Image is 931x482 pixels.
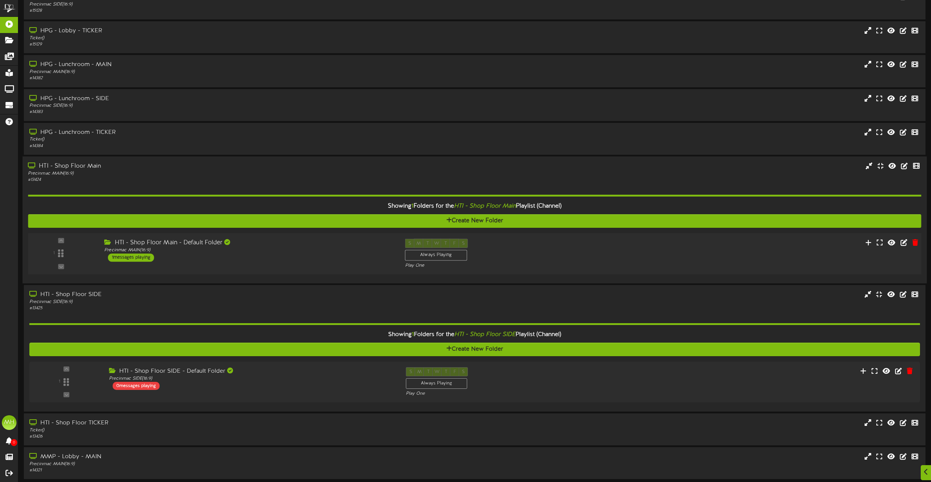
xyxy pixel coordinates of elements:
div: Play One [405,262,619,269]
div: HTI - Shop Floor Main - Default Folder [104,238,394,247]
div: Precinmac MAIN ( 16:9 ) [29,461,394,467]
span: 1 [411,203,414,209]
div: Precinmac MAIN ( 16:9 ) [104,247,394,253]
div: # 13424 [28,176,394,183]
div: MMP - Lobby - MAIN [29,453,394,461]
div: MH [2,415,17,430]
div: # 14321 [29,467,394,474]
div: Ticker ( ) [29,35,394,41]
div: Showing Folders for the Playlist (Channel) [24,327,925,343]
div: Precinmac SIDE ( 16:9 ) [29,103,394,109]
div: HPG - Lunchroom - SIDE [29,95,394,103]
i: HTI - Shop Floor SIDE [454,331,516,338]
div: # 15129 [29,41,394,48]
div: # 14384 [29,143,394,149]
i: HTI - Shop Floor Main [454,203,516,209]
span: 0 [11,439,17,446]
div: Showing Folders for the Playlist (Channel) [22,198,927,214]
div: HPG - Lunchroom - TICKER [29,128,394,137]
div: # 15128 [29,8,394,14]
div: 0 messages playing [113,382,160,390]
div: 1 messages playing [108,253,154,262]
div: Precinmac MAIN ( 16:9 ) [28,170,394,176]
div: # 13425 [29,305,394,311]
div: Precinmac SIDE ( 16:9 ) [109,376,395,382]
button: Create New Folder [28,214,921,228]
div: Ticker ( ) [29,136,394,143]
div: HTI - Shop Floor TICKER [29,419,394,427]
div: Precinmac SIDE ( 16:9 ) [29,1,394,8]
div: Precinmac MAIN ( 16:9 ) [29,69,394,75]
div: # 13426 [29,434,394,440]
div: Always Playing [405,250,467,261]
div: # 14383 [29,109,394,115]
div: Play One [406,391,618,397]
div: HTI - Shop Floor SIDE - Default Folder [109,367,395,376]
div: # 14382 [29,75,394,81]
div: Precinmac SIDE ( 16:9 ) [29,299,394,305]
button: Create New Folder [29,343,920,356]
div: Ticker ( ) [29,427,394,434]
div: Always Playing [406,378,467,389]
span: 1 [412,331,414,338]
div: HPG - Lunchroom - MAIN [29,61,394,69]
div: HTI - Shop Floor SIDE [29,291,394,299]
div: HTI - Shop Floor Main [28,162,394,170]
div: HPG - Lobby - TICKER [29,27,394,35]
